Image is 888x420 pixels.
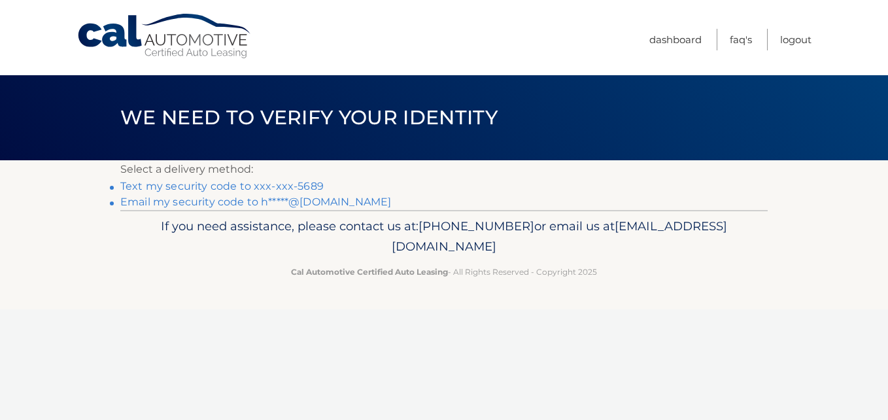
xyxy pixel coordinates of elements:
p: If you need assistance, please contact us at: or email us at [129,216,759,258]
span: [PHONE_NUMBER] [418,219,534,234]
span: We need to verify your identity [120,105,498,130]
a: FAQ's [730,29,752,50]
p: - All Rights Reserved - Copyright 2025 [129,265,759,279]
a: Cal Automotive [77,13,253,60]
a: Email my security code to h*****@[DOMAIN_NAME] [120,196,391,208]
a: Dashboard [649,29,702,50]
strong: Cal Automotive Certified Auto Leasing [291,267,448,277]
a: Text my security code to xxx-xxx-5689 [120,180,324,192]
a: Logout [780,29,811,50]
p: Select a delivery method: [120,160,768,179]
